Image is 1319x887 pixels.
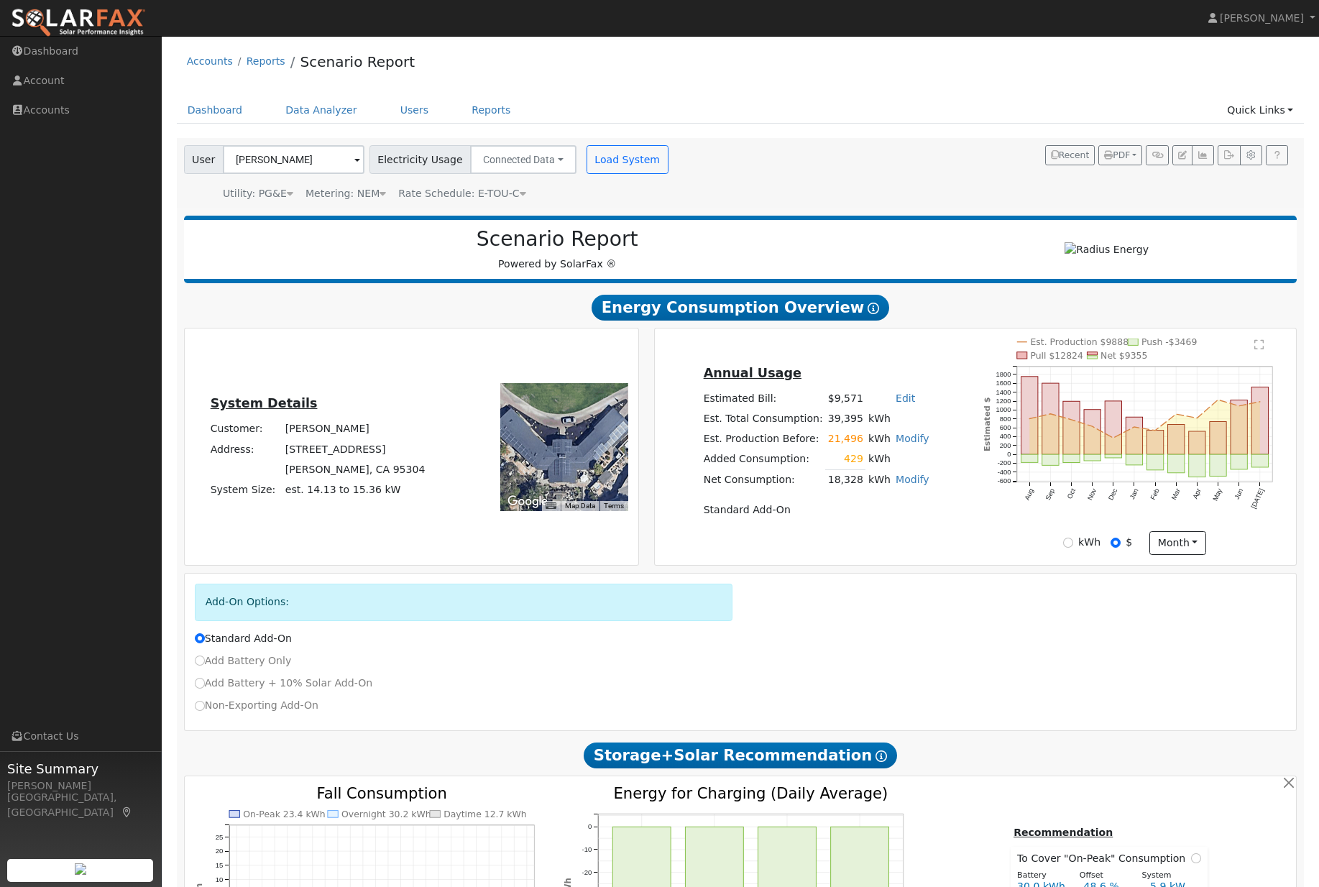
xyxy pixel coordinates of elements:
text: On-Peak 23.4 kWh [243,809,326,819]
i: Show Help [875,750,887,762]
label: Standard Add-On [195,631,292,646]
a: Accounts [187,55,233,67]
text: Fall Consumption [316,784,447,802]
span: Storage+Solar Recommendation [584,743,897,768]
span: Electricity Usage [369,145,471,174]
span: est. 14.13 to 15.36 kW [285,484,401,495]
rect: onclick="" [1251,387,1268,455]
label: Add Battery Only [195,653,292,668]
button: month [1149,531,1206,556]
text: Apr [1192,488,1203,500]
span: To Cover "On-Peak" Consumption [1017,851,1191,866]
circle: onclick="" [1049,413,1052,415]
input: Standard Add-On [195,633,205,643]
div: System [1134,870,1197,882]
label: kWh [1078,535,1100,550]
h2: Scenario Report [198,227,916,252]
img: Google [504,492,551,511]
input: Non-Exporting Add-On [195,701,205,711]
img: retrieve [75,863,86,875]
text: Estimated $ [983,397,992,451]
td: Address: [208,439,282,459]
rect: onclick="" [1105,454,1121,458]
rect: onclick="" [1126,417,1142,454]
text: 800 [999,415,1011,423]
circle: onclick="" [1196,417,1199,420]
text: Energy for Charging (Daily Average) [613,784,888,802]
label: Add Battery + 10% Solar Add-On [195,676,373,691]
button: Generate Report Link [1146,145,1168,165]
rect: onclick="" [1168,454,1185,473]
rect: onclick="" [1231,454,1247,469]
text: 400 [999,433,1011,441]
div: Battery [1010,870,1072,882]
button: Connected Data [470,145,576,174]
circle: onclick="" [1175,413,1177,415]
text: 1600 [996,380,1011,387]
a: Edit [896,392,915,404]
td: System Size: [208,479,282,500]
circle: onclick="" [1217,398,1220,401]
rect: onclick="" [1126,454,1142,465]
text: Est. Production $9888 [1030,336,1129,347]
text: Feb [1149,488,1161,502]
rect: onclick="" [1021,377,1037,455]
text: Jun [1233,488,1244,501]
a: Data Analyzer [275,97,368,124]
circle: onclick="" [1259,400,1261,403]
button: Multi-Series Graph [1192,145,1214,165]
button: Export Interval Data [1218,145,1240,165]
div: Add-On Options: [195,584,733,620]
circle: onclick="" [1133,426,1136,428]
td: Est. Production Before: [701,428,825,449]
span: Site Summary [7,759,154,778]
u: Recommendation [1014,827,1113,838]
button: PDF [1098,145,1142,165]
div: [GEOGRAPHIC_DATA], [GEOGRAPHIC_DATA] [7,790,154,820]
div: Metering: NEM [305,186,386,201]
td: System Size [282,479,428,500]
text: 0 [1007,451,1011,458]
span: User [184,145,224,174]
td: $9,571 [825,388,865,408]
text: 1400 [996,389,1011,396]
div: Powered by SolarFax ® [191,227,924,272]
td: Added Consumption: [701,449,825,470]
text: -600 [997,478,1011,485]
rect: onclick="" [1063,454,1080,462]
a: Modify [896,433,929,444]
text: Daytime 12.7 kWh [444,809,527,819]
text: Aug [1023,488,1034,502]
rect: onclick="" [1105,401,1121,454]
td: 39,395 [825,408,865,428]
a: Users [390,97,440,124]
text: Overnight 30.2 kWh [341,809,431,819]
circle: onclick="" [1028,418,1031,420]
rect: onclick="" [1189,454,1205,477]
button: Settings [1240,145,1262,165]
img: SolarFax [11,8,146,38]
u: Annual Usage [704,366,801,380]
a: Dashboard [177,97,254,124]
text: Net $9355 [1100,350,1147,361]
circle: onclick="" [1091,426,1094,428]
rect: onclick="" [1084,410,1100,454]
button: Map Data [565,501,595,511]
rect: onclick="" [1189,431,1205,454]
img: Radius Energy [1065,242,1149,257]
u: System Details [211,396,318,410]
td: [PERSON_NAME] [282,419,428,439]
input: Add Battery + 10% Solar Add-On [195,678,205,688]
td: Estimated Bill: [701,388,825,408]
span: PDF [1104,150,1130,160]
input: $ [1111,538,1121,548]
td: 429 [825,449,865,470]
div: Utility: PG&E [223,186,293,201]
td: Est. Total Consumption: [701,408,825,428]
td: [STREET_ADDRESS] [282,439,428,459]
label: $ [1126,535,1132,550]
text: 600 [999,424,1011,431]
rect: onclick="" [1146,431,1163,455]
text: May [1212,487,1224,502]
button: Recent [1045,145,1095,165]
